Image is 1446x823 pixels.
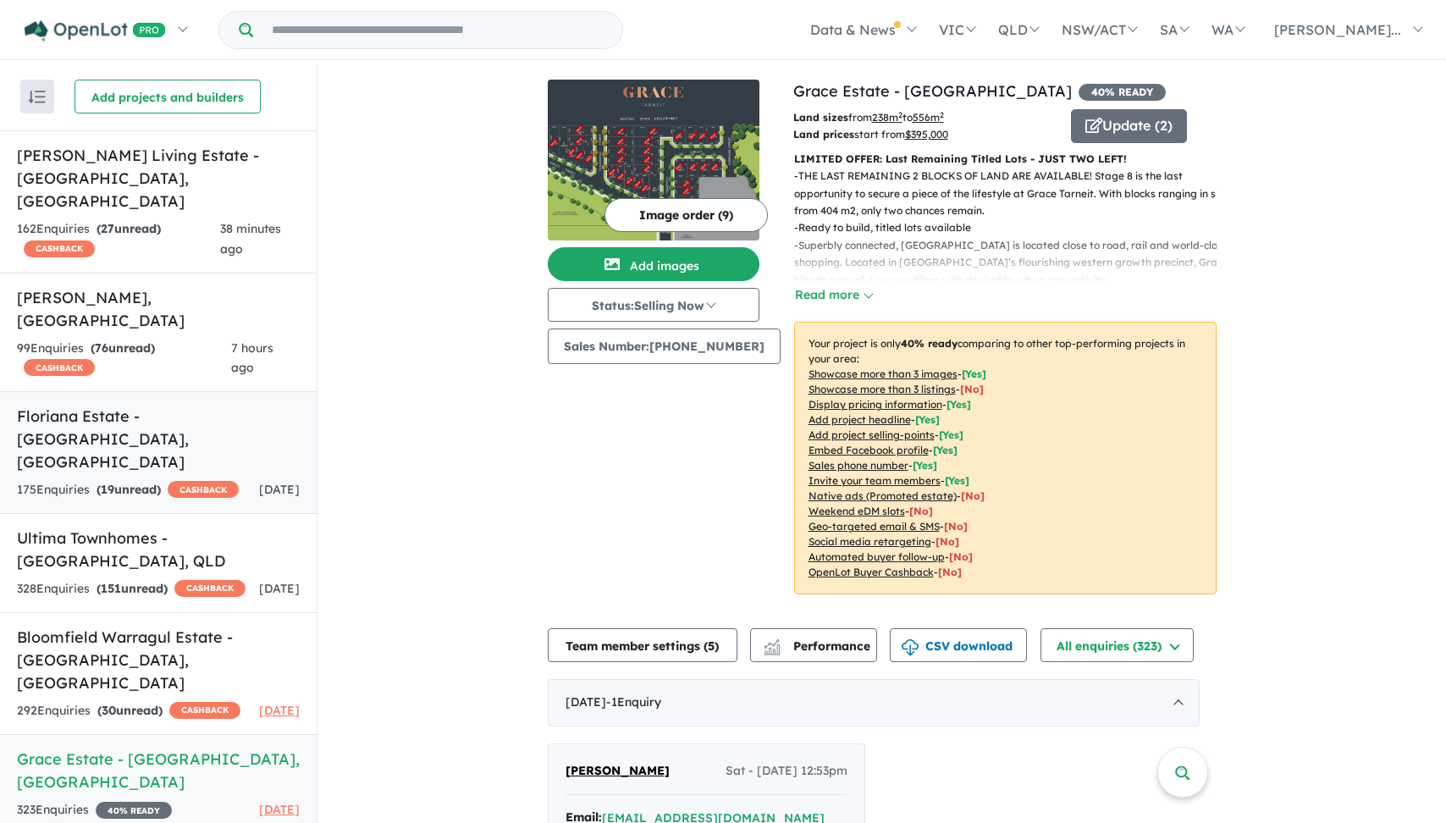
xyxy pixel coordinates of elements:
p: from [793,109,1058,126]
b: Land prices [793,128,854,141]
h5: [PERSON_NAME] , [GEOGRAPHIC_DATA] [17,286,300,332]
sup: 2 [898,110,902,119]
span: [ Yes ] [933,444,958,456]
u: Native ads (Promoted estate) [809,489,957,502]
span: 19 [101,482,114,497]
button: All enquiries (323) [1040,628,1194,662]
div: 323 Enquir ies [17,800,172,820]
span: to [902,111,944,124]
p: - Ready to build, titled lots available [794,219,1230,236]
span: CASHBACK [174,580,246,597]
button: Performance [750,628,877,662]
span: [No] [961,489,985,502]
a: Grace Estate - Tarneit LogoGrace Estate - Tarneit [548,80,759,240]
p: - THE LAST REMAINING 2 BLOCKS OF LAND ARE AVAILABLE! Stage 8 is the last opportunity to secure a ... [794,168,1230,219]
span: [ Yes ] [913,459,937,472]
u: Display pricing information [809,398,942,411]
button: Status:Selling Now [548,288,759,322]
u: Weekend eDM slots [809,505,905,517]
span: CASHBACK [24,359,95,376]
span: 27 [101,221,114,236]
h5: Floriana Estate - [GEOGRAPHIC_DATA] , [GEOGRAPHIC_DATA] [17,405,300,473]
u: $ 395,000 [905,128,948,141]
span: [No] [949,550,973,563]
img: sort.svg [29,91,46,103]
span: Performance [766,638,870,654]
strong: ( unread) [97,581,168,596]
p: LIMITED OFFER: Last Remaining Titled Lots - JUST TWO LEFT! [794,151,1217,168]
h5: Ultima Townhomes - [GEOGRAPHIC_DATA] , QLD [17,527,300,572]
strong: ( unread) [97,221,161,236]
u: Social media retargeting [809,535,931,548]
u: Add project selling-points [809,428,935,441]
u: 556 m [913,111,944,124]
div: 99 Enquir ies [17,339,231,379]
button: Add images [548,247,759,281]
button: Add projects and builders [75,80,261,113]
span: [DATE] [259,581,300,596]
input: Try estate name, suburb, builder or developer [257,12,619,48]
img: line-chart.svg [764,639,779,649]
span: [ Yes ] [945,474,969,487]
span: 38 minutes ago [220,221,281,257]
b: Land sizes [793,111,848,124]
a: [PERSON_NAME] [566,761,670,782]
span: [ Yes ] [915,413,940,426]
button: Read more [794,285,874,305]
p: Your project is only comparing to other top-performing projects in your area: - - - - - - - - - -... [794,322,1217,594]
span: 151 [101,581,121,596]
u: Geo-targeted email & SMS [809,520,940,533]
span: [ No ] [960,383,984,395]
span: [DATE] [259,703,300,718]
u: Sales phone number [809,459,908,472]
u: Showcase more than 3 images [809,367,958,380]
span: [No] [909,505,933,517]
span: [No] [944,520,968,533]
span: 5 [708,638,715,654]
span: CASHBACK [169,702,240,719]
button: Update (2) [1071,109,1187,143]
span: 40 % READY [96,802,172,819]
p: start from [793,126,1058,143]
u: Showcase more than 3 listings [809,383,956,395]
span: [No] [938,566,962,578]
img: Openlot PRO Logo White [25,20,166,41]
span: 76 [95,340,108,356]
u: Add project headline [809,413,911,426]
span: [ Yes ] [939,428,963,441]
sup: 2 [940,110,944,119]
span: 40 % READY [1079,84,1166,101]
strong: ( unread) [97,482,161,497]
strong: ( unread) [91,340,155,356]
u: Invite your team members [809,474,941,487]
img: download icon [902,639,919,656]
u: 238 m [872,111,902,124]
span: - 1 Enquir y [606,694,661,710]
b: 40 % ready [901,337,958,350]
div: 175 Enquir ies [17,480,239,500]
span: 30 [102,703,116,718]
button: CSV download [890,628,1027,662]
button: Sales Number:[PHONE_NUMBER] [548,329,781,364]
span: [DATE] [259,482,300,497]
span: CASHBACK [168,481,239,498]
div: 292 Enquir ies [17,701,240,721]
u: Automated buyer follow-up [809,550,945,563]
h5: Grace Estate - [GEOGRAPHIC_DATA] , [GEOGRAPHIC_DATA] [17,748,300,793]
div: [DATE] [548,679,1200,726]
p: - Superbly connected, [GEOGRAPHIC_DATA] is located close to road, rail and world-class shopping. ... [794,237,1230,289]
h5: Bloomfield Warragul Estate - [GEOGRAPHIC_DATA] , [GEOGRAPHIC_DATA] [17,626,300,694]
u: Embed Facebook profile [809,444,929,456]
a: Grace Estate - [GEOGRAPHIC_DATA] [793,81,1072,101]
u: OpenLot Buyer Cashback [809,566,934,578]
img: Grace Estate - Tarneit [548,113,759,240]
img: Grace Estate - Tarneit Logo [555,86,753,107]
img: bar-chart.svg [764,644,781,655]
button: Image order (9) [604,198,768,232]
div: 162 Enquir ies [17,219,220,260]
span: [DATE] [259,802,300,817]
span: [PERSON_NAME] [566,763,670,778]
span: [ Yes ] [962,367,986,380]
span: [PERSON_NAME]... [1274,21,1401,38]
div: 328 Enquir ies [17,579,246,599]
